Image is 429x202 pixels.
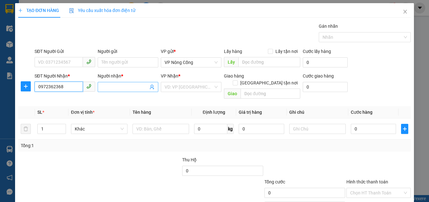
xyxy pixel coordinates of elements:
span: plus [21,84,30,89]
span: Định lượng [203,110,225,115]
label: Cước giao hàng [303,73,334,78]
span: Tổng cước [264,179,285,184]
span: kg [227,124,234,134]
input: Dọc đường [238,57,300,67]
span: Đơn vị tính [71,110,95,115]
label: Gán nhãn [319,24,338,29]
span: Lấy [224,57,238,67]
span: Giao [224,89,241,99]
span: Giao hàng [224,73,244,78]
input: Cước lấy hàng [303,57,348,67]
div: Người nhận [98,72,158,79]
span: Cước hàng [351,110,372,115]
span: Yêu cầu xuất hóa đơn điện tử [69,8,135,13]
input: 0 [239,124,284,134]
button: plus [21,81,31,91]
input: Cước giao hàng [303,82,348,92]
span: VP Nhận [161,73,178,78]
input: VD: Bàn, Ghế [133,124,189,134]
span: Lấy tận nơi [273,48,300,55]
span: TẠO ĐƠN HÀNG [18,8,59,13]
span: plus [18,8,23,13]
div: VP gửi [161,48,221,55]
button: delete [21,124,31,134]
img: icon [69,8,74,13]
label: Hình thức thanh toán [346,179,388,184]
span: user-add [149,84,155,89]
div: Người gửi [98,48,158,55]
span: plus [401,126,408,131]
button: Close [396,3,414,21]
span: Lấy hàng [224,49,242,54]
span: Khác [75,124,124,134]
div: SĐT Người Gửi [35,48,95,55]
div: Tổng: 1 [21,142,166,149]
input: Dọc đường [241,89,300,99]
span: phone [86,84,91,89]
input: Ghi Chú [289,124,346,134]
span: Tên hàng [133,110,151,115]
span: SL [37,110,42,115]
span: Giá trị hàng [239,110,262,115]
label: Cước lấy hàng [303,49,331,54]
span: close [403,9,408,14]
span: Thu Hộ [182,157,197,162]
span: phone [86,59,91,64]
span: VP Nông Cống [165,58,218,67]
th: Ghi chú [287,106,348,118]
span: [GEOGRAPHIC_DATA] tận nơi [238,79,300,86]
button: plus [401,124,408,134]
div: SĐT Người Nhận [35,72,95,79]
